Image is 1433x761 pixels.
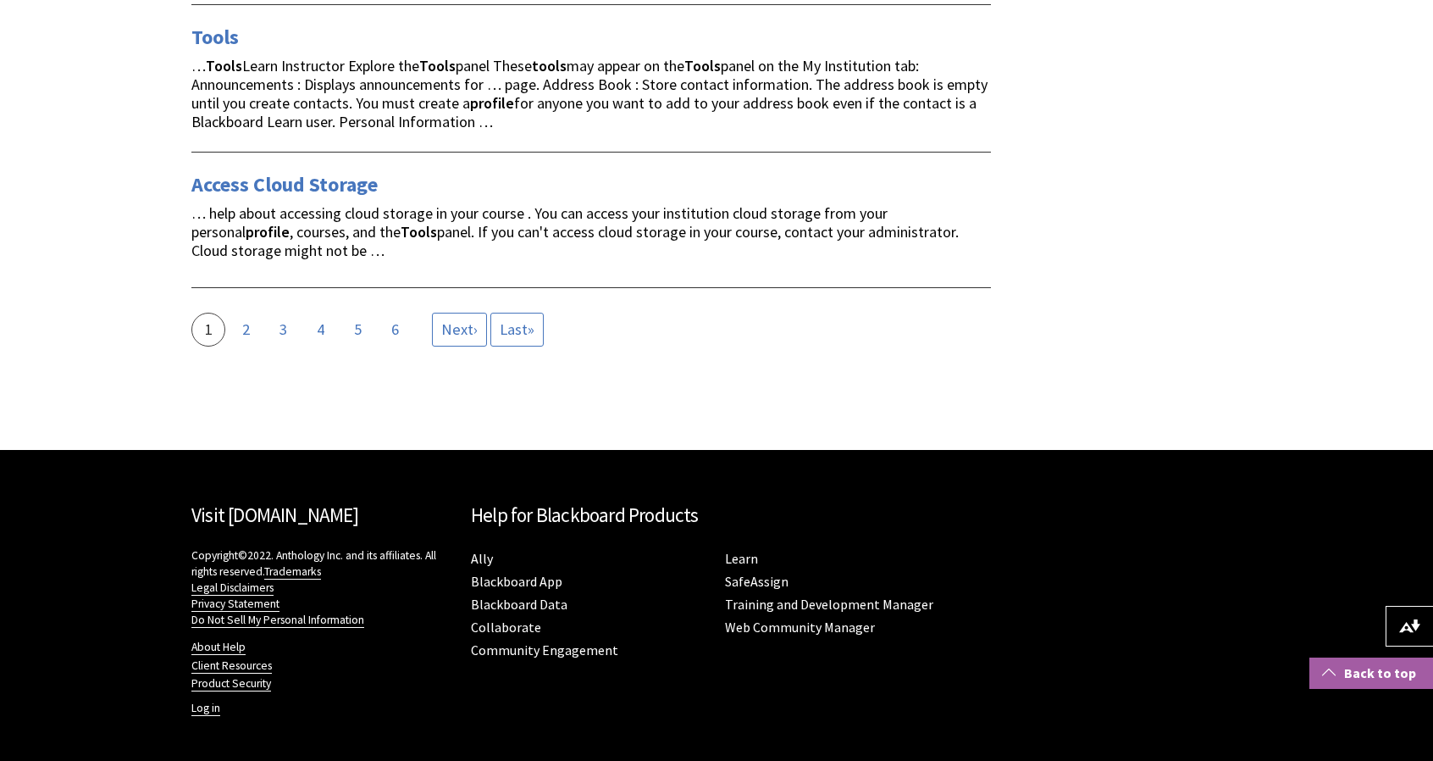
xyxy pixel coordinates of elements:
[340,313,374,347] a: 5
[1309,658,1433,689] a: Back to top
[191,701,220,716] a: Log in
[191,580,274,596] a: Legal Disclaimers
[471,550,493,568] a: Ally
[191,658,272,674] a: Client Resources
[191,171,378,198] a: Access Cloud Storage
[725,573,788,591] a: SafeAssign
[419,56,456,75] strong: Tools
[229,313,263,347] a: 2
[303,313,337,347] a: 4
[725,596,933,614] a: Training and Development Manager
[266,313,300,347] a: 3
[725,619,875,636] a: Web Community Manager
[191,313,225,347] a: 1
[264,564,321,580] a: Trademarks
[191,24,239,51] a: Tools
[191,547,454,628] p: Copyright©2022. Anthology Inc. and its affiliates. All rights reserved.
[441,319,473,339] span: Next
[532,56,567,75] strong: tools
[500,319,528,339] span: Last
[471,573,562,591] a: Blackboard App
[500,319,534,339] span: »
[725,550,758,568] a: Learn
[191,597,279,612] a: Privacy Statement
[441,319,478,339] span: ›
[471,596,567,614] a: Blackboard Data
[471,619,541,636] a: Collaborate
[191,676,271,692] a: Product Security
[206,56,242,75] strong: Tools
[191,640,246,655] a: About Help
[684,56,721,75] strong: Tools
[191,613,364,628] a: Do Not Sell My Personal Information
[246,222,290,242] strong: profile
[471,642,618,659] a: Community Engagement
[470,93,514,113] strong: profile
[191,203,959,260] span: … help about accessing cloud storage in your course . You can access your institution cloud stora...
[191,503,358,527] a: Visit [DOMAIN_NAME]
[378,313,412,347] a: 6
[471,501,962,530] h2: Help for Blackboard Products
[401,222,437,242] strong: Tools
[191,56,988,131] span: … Learn Instructor Explore the panel These may appear on the panel on the My Institution tab: Ann...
